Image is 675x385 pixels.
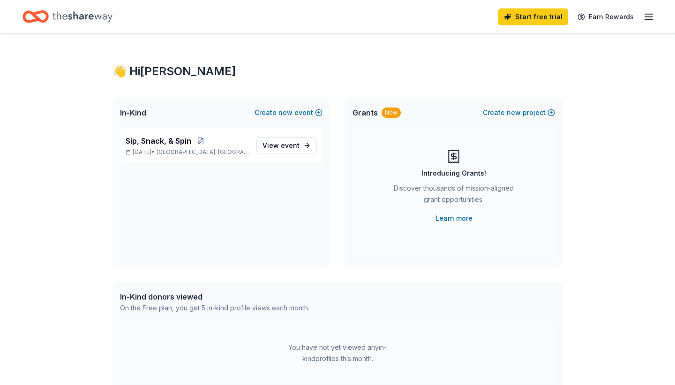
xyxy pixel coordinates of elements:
[278,107,292,118] span: new
[435,213,472,224] a: Learn more
[256,137,317,154] a: View event
[281,141,300,149] span: event
[120,291,309,302] div: In-Kind donors viewed
[112,64,562,79] div: 👋 Hi [PERSON_NAME]
[382,108,401,118] div: New
[498,8,568,25] a: Start free trial
[483,107,555,118] button: Createnewproject
[421,168,486,179] div: Introducing Grants!
[126,148,249,156] p: [DATE] •
[262,140,300,151] span: View
[390,183,517,209] div: Discover thousands of mission-aligned grant opportunities.
[157,148,249,156] span: [GEOGRAPHIC_DATA], [GEOGRAPHIC_DATA]
[255,107,322,118] button: Createnewevent
[120,107,146,118] span: In-Kind
[22,6,112,28] a: Home
[572,8,639,25] a: Earn Rewards
[279,342,396,364] div: You have not yet viewed any in-kind profiles this month.
[120,302,309,314] div: On the Free plan, you get 5 in-kind profile views each month.
[352,107,378,118] span: Grants
[126,135,191,146] span: Sip, Snack, & Spin
[507,107,521,118] span: new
